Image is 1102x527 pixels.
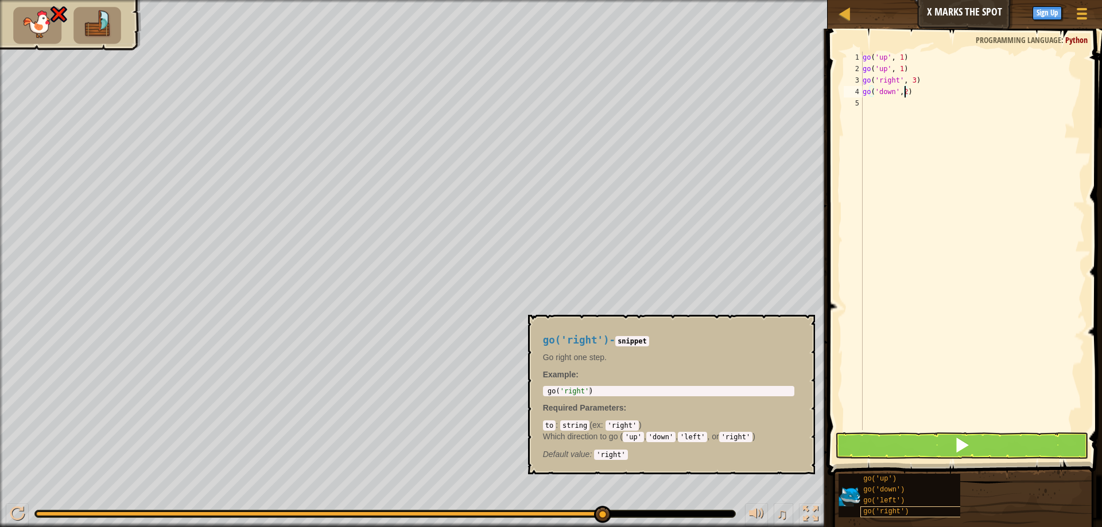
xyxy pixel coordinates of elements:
p: Which direction to go ( , , , or ) [543,431,794,442]
span: : [601,420,606,430]
span: : [556,420,560,430]
span: ex [592,420,601,430]
span: : [624,403,627,412]
span: go('right') [543,334,610,346]
span: Default value [543,450,590,459]
span: Required Parameters [543,403,624,412]
code: 'right' [606,420,639,431]
code: 'left' [678,432,707,442]
span: Example [543,370,576,379]
code: string [560,420,589,431]
div: ( ) [543,419,794,459]
code: 'right' [594,450,628,460]
code: 'right' [719,432,753,442]
h4: - [543,335,794,346]
strong: : [543,370,579,379]
code: snippet [615,336,649,346]
p: Go right one step. [543,352,794,363]
code: to [543,420,556,431]
code: 'down' [646,432,676,442]
span: : [589,450,594,459]
code: 'up' [623,432,644,442]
